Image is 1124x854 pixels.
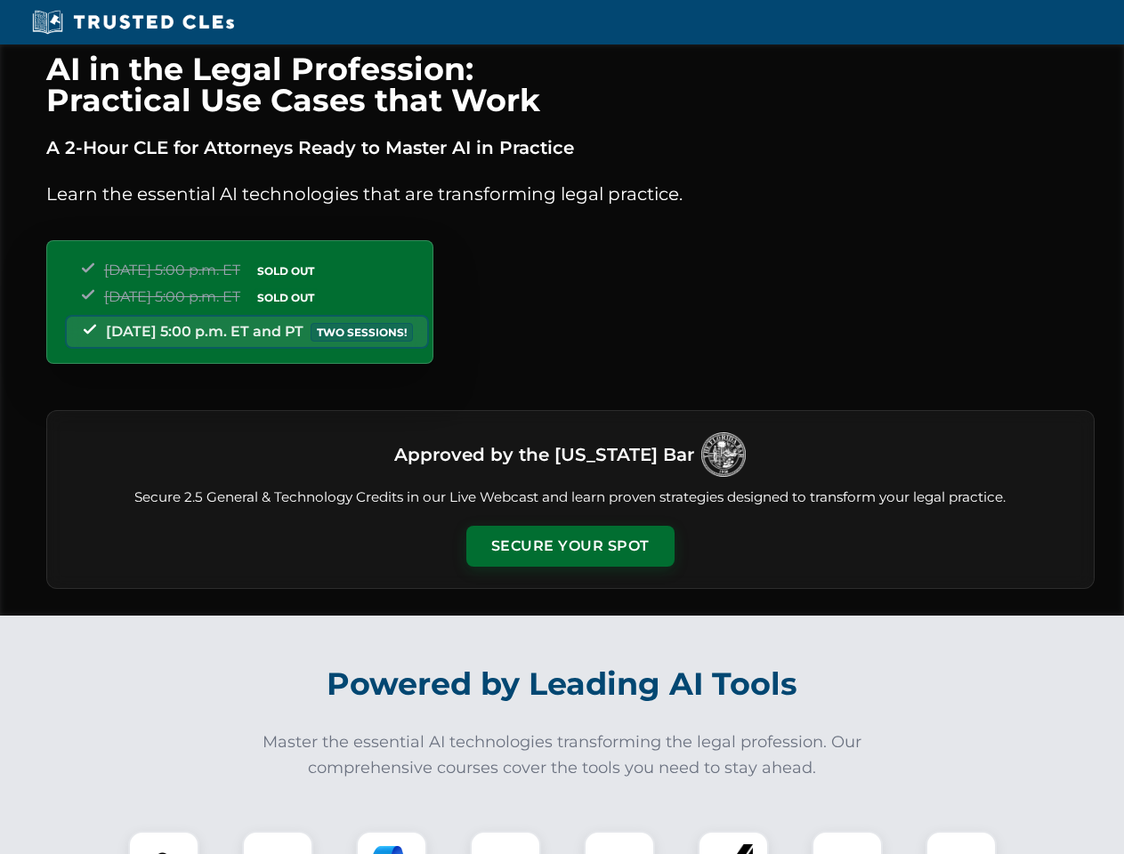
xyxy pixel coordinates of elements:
p: Secure 2.5 General & Technology Credits in our Live Webcast and learn proven strategies designed ... [69,487,1072,508]
span: [DATE] 5:00 p.m. ET [104,288,240,305]
span: SOLD OUT [251,262,320,280]
img: Trusted CLEs [27,9,239,36]
h2: Powered by Leading AI Tools [69,653,1055,715]
span: SOLD OUT [251,288,320,307]
p: Master the essential AI technologies transforming the legal profession. Our comprehensive courses... [251,729,874,781]
p: Learn the essential AI technologies that are transforming legal practice. [46,180,1095,208]
h1: AI in the Legal Profession: Practical Use Cases that Work [46,53,1095,116]
img: Logo [701,432,746,477]
span: [DATE] 5:00 p.m. ET [104,262,240,278]
h3: Approved by the [US_STATE] Bar [394,439,694,471]
button: Secure Your Spot [466,526,675,567]
p: A 2-Hour CLE for Attorneys Ready to Master AI in Practice [46,133,1095,162]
